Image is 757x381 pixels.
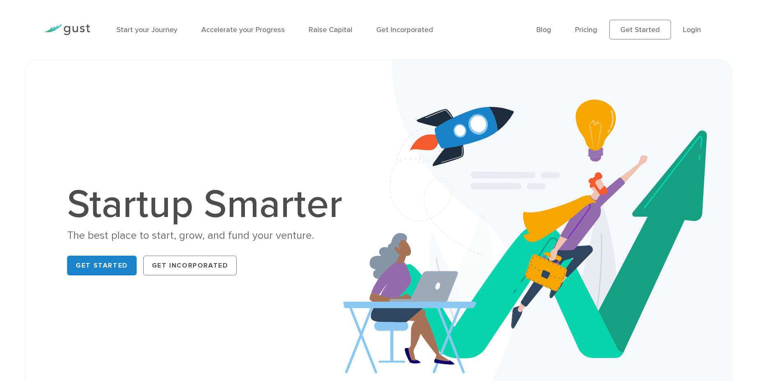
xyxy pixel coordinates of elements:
a: Accelerate your Progress [201,25,285,34]
a: Login [683,25,701,34]
a: Get Incorporated [376,25,433,34]
a: Start your Journey [116,25,177,34]
div: The best place to start, grow, and fund your venture. [67,229,351,243]
h1: Startup Smarter [67,185,351,224]
a: Get Started [609,20,671,39]
a: Get Incorporated [143,256,237,275]
a: Raise Capital [309,25,352,34]
a: Get Started [67,256,137,275]
a: Pricing [575,25,597,34]
img: Gust Logo [44,24,90,35]
a: Blog [536,25,551,34]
